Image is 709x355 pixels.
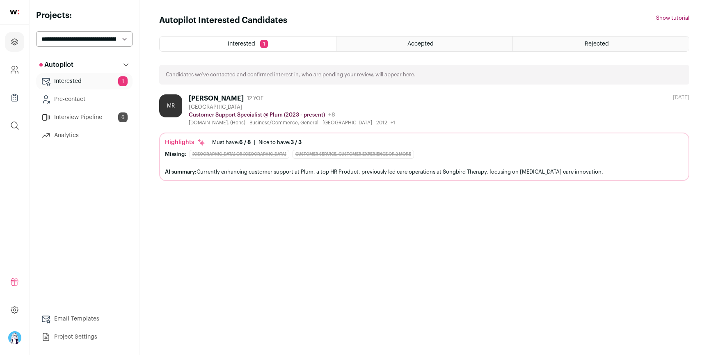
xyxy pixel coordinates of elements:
[36,57,133,73] button: Autopilot
[189,119,395,126] div: [DOMAIN_NAME]. (Hons) - Business/Commerce, General - [GEOGRAPHIC_DATA] - 2012
[656,15,689,21] button: Show tutorial
[36,91,133,108] a: Pre-contact
[190,150,289,159] div: [GEOGRAPHIC_DATA] or [GEOGRAPHIC_DATA]
[118,112,128,122] span: 6
[8,331,21,344] img: 17519023-medium_jpg
[5,88,24,108] a: Company Lists
[258,139,302,146] div: Nice to have:
[585,41,609,47] span: Rejected
[189,94,244,103] div: [PERSON_NAME]
[239,140,251,145] span: 6 / 8
[513,37,689,51] a: Rejected
[247,95,263,102] span: 12 YOE
[407,41,434,47] span: Accepted
[673,94,689,101] div: [DATE]
[290,140,302,145] span: 3 / 3
[189,112,325,118] p: Customer Support Specialist @ Plum (2023 - present)
[36,127,133,144] a: Analytics
[189,104,395,110] div: [GEOGRAPHIC_DATA]
[118,76,128,86] span: 1
[166,71,416,78] p: Candidates we’ve contacted and confirmed interest in, who are pending your review, will appear here.
[165,169,197,174] span: AI summary:
[336,37,512,51] a: Accepted
[8,331,21,344] button: Open dropdown
[228,41,255,47] span: Interested
[36,311,133,327] a: Email Templates
[165,151,186,158] div: Missing:
[260,40,268,48] span: 1
[293,150,414,159] div: Customer Service, Customer Experience or 2 more
[5,60,24,80] a: Company and ATS Settings
[36,109,133,126] a: Interview Pipeline6
[5,32,24,52] a: Projects
[36,10,133,21] h2: Projects:
[39,60,73,70] p: Autopilot
[391,120,395,125] span: +1
[165,167,684,176] div: Currently enhancing customer support at Plum, a top HR Product, previously led care operations at...
[159,15,287,26] h1: Autopilot Interested Candidates
[165,138,206,147] div: Highlights
[328,112,335,118] span: +8
[36,73,133,89] a: Interested1
[212,139,251,146] div: Must have:
[159,94,689,181] a: MR [PERSON_NAME] 12 YOE [GEOGRAPHIC_DATA] Customer Support Specialist @ Plum (2023 - present) +8 ...
[10,10,19,14] img: wellfound-shorthand-0d5821cbd27db2630d0214b213865d53afaa358527fdda9d0ea32b1df1b89c2c.svg
[159,94,182,117] div: MR
[36,329,133,345] a: Project Settings
[212,139,302,146] ul: |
